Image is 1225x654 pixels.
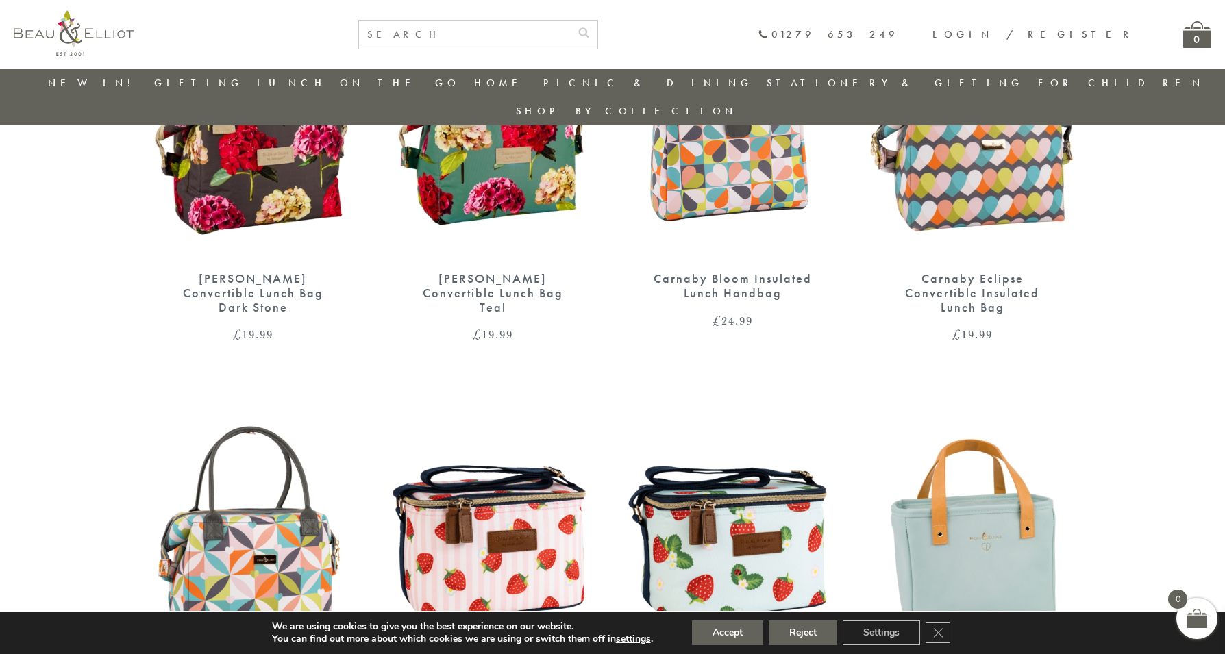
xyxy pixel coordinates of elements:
[1183,21,1211,48] a: 0
[767,76,1024,90] a: Stationery & Gifting
[1168,590,1187,609] span: 0
[650,272,815,300] div: Carnaby Bloom Insulated Lunch Handbag
[692,620,763,645] button: Accept
[48,76,140,90] a: New in!
[952,326,993,342] bdi: 19.99
[932,27,1135,41] a: Login / Register
[154,76,243,90] a: Gifting
[516,104,737,118] a: Shop by collection
[473,326,482,342] span: £
[713,312,753,329] bdi: 24.99
[543,76,753,90] a: Picnic & Dining
[171,272,335,314] div: [PERSON_NAME] Convertible Lunch Bag Dark Stone
[474,76,529,90] a: Home
[1038,76,1204,90] a: For Children
[272,633,653,645] p: You can find out more about which cookies we are using or switch them off in .
[14,10,134,56] img: logo
[233,326,242,342] span: £
[257,76,460,90] a: Lunch On The Go
[410,272,575,314] div: [PERSON_NAME] Convertible Lunch Bag Teal
[359,21,570,49] input: SEARCH
[769,620,837,645] button: Reject
[473,326,513,342] bdi: 19.99
[233,326,273,342] bdi: 19.99
[890,272,1054,314] div: Carnaby Eclipse Convertible Insulated Lunch Bag
[713,312,721,329] span: £
[272,620,653,633] p: We are using cookies to give you the best experience on our website.
[926,622,950,643] button: Close GDPR Cookie Banner
[843,620,920,645] button: Settings
[616,633,651,645] button: settings
[758,29,898,40] a: 01279 653 249
[952,326,961,342] span: £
